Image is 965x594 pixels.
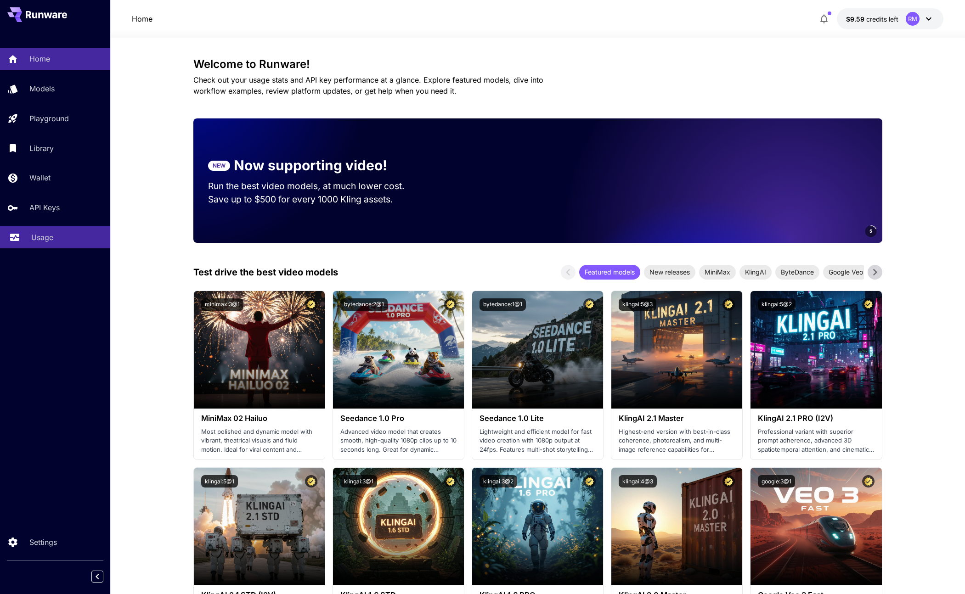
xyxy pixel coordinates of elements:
p: Advanced video model that creates smooth, high-quality 1080p clips up to 10 seconds long. Great f... [340,427,457,454]
p: Lightweight and efficient model for fast video creation with 1080p output at 24fps. Features mult... [480,427,596,454]
button: Certified Model – Vetted for best performance and includes a commercial license. [583,475,596,488]
button: Certified Model – Vetted for best performance and includes a commercial license. [305,298,317,311]
span: Featured models [579,267,640,277]
button: klingai:5@3 [619,298,656,311]
p: Usage [31,232,53,243]
h3: KlingAI 2.1 PRO (I2V) [758,414,874,423]
img: alt [472,291,603,409]
img: alt [333,468,464,585]
div: ByteDance [775,265,819,280]
button: google:3@1 [758,475,795,488]
p: Playground [29,113,69,124]
p: Models [29,83,55,94]
span: Google Veo [823,267,869,277]
img: alt [472,468,603,585]
img: alt [194,468,325,585]
button: klingai:5@2 [758,298,796,311]
p: NEW [213,162,226,170]
p: API Keys [29,202,60,213]
div: Featured models [579,265,640,280]
button: klingai:3@2 [480,475,517,488]
p: Run the best video models, at much lower cost. [208,179,422,193]
img: alt [751,291,881,409]
p: Now supporting video! [234,155,387,176]
p: Professional variant with superior prompt adherence, advanced 3D spatiotemporal attention, and ci... [758,427,874,454]
button: Collapse sidebar [91,571,103,583]
div: KlingAI [739,265,772,280]
button: $9.5863RM [837,8,943,29]
img: alt [611,291,742,409]
img: alt [333,291,464,409]
div: Collapse sidebar [98,568,110,585]
button: bytedance:2@1 [340,298,388,311]
div: RM [906,12,920,26]
span: KlingAI [739,267,772,277]
button: Certified Model – Vetted for best performance and includes a commercial license. [444,475,457,488]
p: Highest-end version with best-in-class coherence, photorealism, and multi-image reference capabil... [619,427,735,454]
p: Save up to $500 for every 1000 Kling assets. [208,193,422,206]
button: Certified Model – Vetted for best performance and includes a commercial license. [862,475,875,488]
span: MiniMax [699,267,736,277]
h3: MiniMax 02 Hailuo [201,414,317,423]
img: alt [611,468,742,585]
span: $9.59 [846,15,866,23]
div: New releases [644,265,695,280]
img: alt [194,291,325,409]
p: Settings [29,537,57,548]
button: Certified Model – Vetted for best performance and includes a commercial license. [444,298,457,311]
button: Certified Model – Vetted for best performance and includes a commercial license. [862,298,875,311]
button: Certified Model – Vetted for best performance and includes a commercial license. [305,475,317,488]
h3: Welcome to Runware! [193,58,882,71]
button: Certified Model – Vetted for best performance and includes a commercial license. [722,475,735,488]
p: Most polished and dynamic model with vibrant, theatrical visuals and fluid motion. Ideal for vira... [201,427,317,454]
button: minimax:3@1 [201,298,243,311]
span: 5 [869,228,872,235]
button: Certified Model – Vetted for best performance and includes a commercial license. [583,298,596,311]
h3: Seedance 1.0 Pro [340,414,457,423]
button: Certified Model – Vetted for best performance and includes a commercial license. [722,298,735,311]
div: MiniMax [699,265,736,280]
span: New releases [644,267,695,277]
span: Check out your usage stats and API key performance at a glance. Explore featured models, dive int... [193,75,543,95]
p: Wallet [29,172,51,183]
nav: breadcrumb [132,13,152,24]
p: Library [29,143,54,154]
p: Home [29,53,50,64]
button: klingai:5@1 [201,475,238,488]
p: Test drive the best video models [193,265,338,279]
img: alt [751,468,881,585]
button: bytedance:1@1 [480,298,526,311]
button: klingai:3@1 [340,475,377,488]
h3: KlingAI 2.1 Master [619,414,735,423]
a: Home [132,13,152,24]
h3: Seedance 1.0 Lite [480,414,596,423]
button: klingai:4@3 [619,475,657,488]
div: Google Veo [823,265,869,280]
span: credits left [866,15,898,23]
span: ByteDance [775,267,819,277]
div: $9.5863 [846,14,898,24]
